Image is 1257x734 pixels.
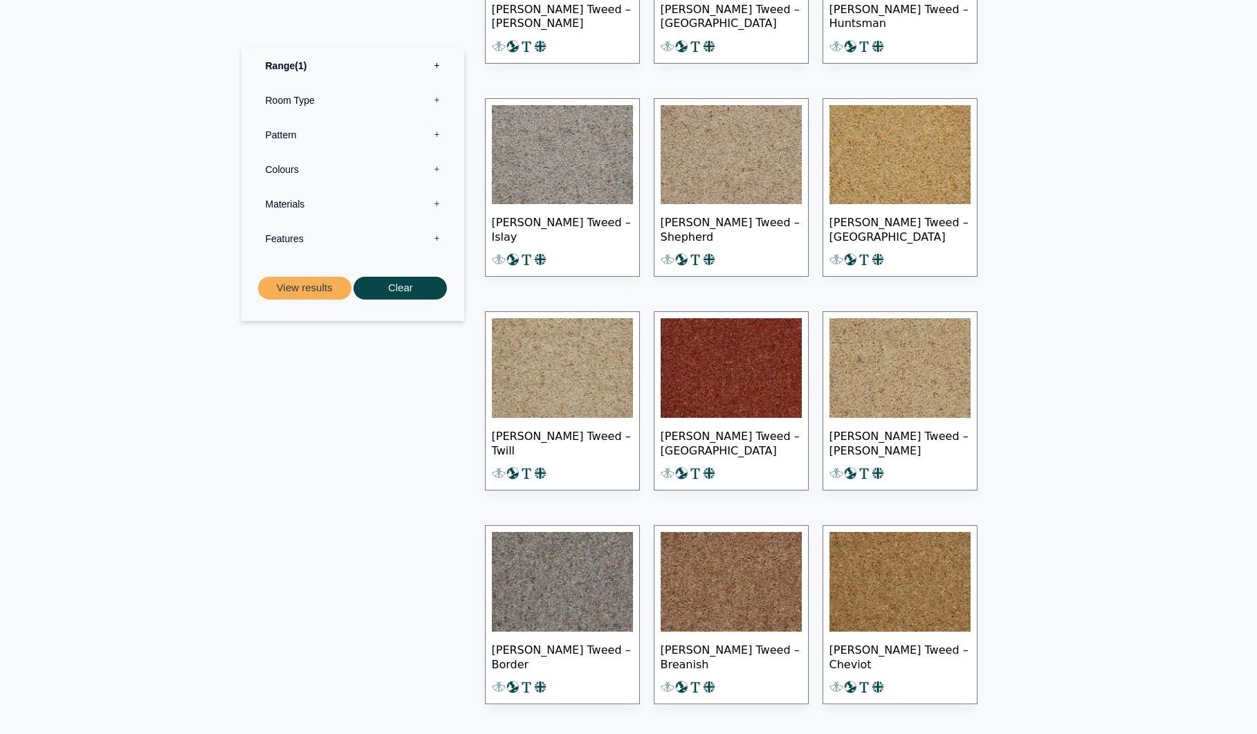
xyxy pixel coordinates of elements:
[492,418,633,466] span: [PERSON_NAME] Tweed – Twill
[823,98,978,277] a: [PERSON_NAME] Tweed – [GEOGRAPHIC_DATA]
[252,187,454,221] label: Materials
[654,98,809,277] a: [PERSON_NAME] Tweed – Shepherd
[654,311,809,490] a: [PERSON_NAME] Tweed – [GEOGRAPHIC_DATA]
[654,525,809,704] a: [PERSON_NAME] Tweed – Breanish
[661,204,802,253] span: [PERSON_NAME] Tweed – Shepherd
[258,277,351,300] button: View results
[823,311,978,490] a: [PERSON_NAME] Tweed – [PERSON_NAME]
[661,632,802,680] span: [PERSON_NAME] Tweed – Breanish
[829,632,971,680] span: [PERSON_NAME] Tweed – Cheviot
[492,318,633,418] img: Tomkinson Tweed Twill
[295,60,306,71] span: 1
[829,418,971,466] span: [PERSON_NAME] Tweed – [PERSON_NAME]
[492,632,633,680] span: [PERSON_NAME] Tweed – Border
[485,98,640,277] a: [PERSON_NAME] Tweed – Islay
[829,204,971,253] span: [PERSON_NAME] Tweed – [GEOGRAPHIC_DATA]
[661,318,802,418] img: Tomkinson Tweed Yorkshire
[252,83,454,118] label: Room Type
[252,152,454,187] label: Colours
[829,532,971,632] img: Tomkinson Tweed - Cheviot
[252,221,454,256] label: Features
[492,204,633,253] span: [PERSON_NAME] Tweed – Islay
[661,418,802,466] span: [PERSON_NAME] Tweed – [GEOGRAPHIC_DATA]
[485,311,640,490] a: [PERSON_NAME] Tweed – Twill
[252,118,454,152] label: Pattern
[823,525,978,704] a: [PERSON_NAME] Tweed – Cheviot
[661,532,802,632] img: Tomkinson Tweed Breamish
[485,525,640,704] a: [PERSON_NAME] Tweed – Border
[829,318,971,418] img: Tomkinson Tweed - Barley Corn
[829,105,971,205] img: Tomkinson Tweed Shetland
[492,105,633,205] img: Tomkinson Tweed Islay
[252,48,454,83] label: Range
[354,277,447,300] button: Clear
